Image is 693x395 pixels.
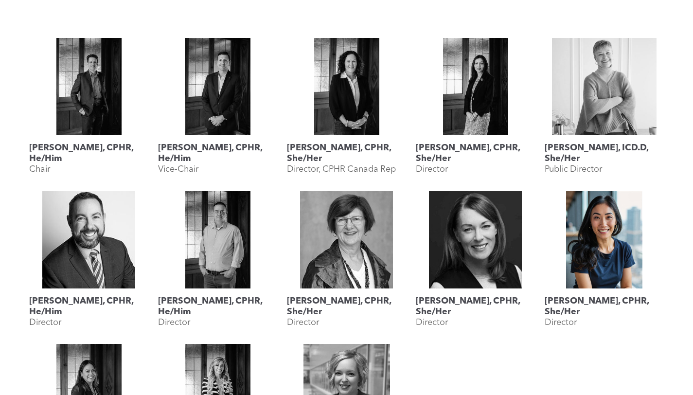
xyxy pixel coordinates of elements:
[416,296,535,317] h3: [PERSON_NAME], CPHR, She/Her
[29,143,148,164] h3: [PERSON_NAME], CPHR, He/Him
[545,164,602,175] p: Public Director
[287,317,319,328] p: Director
[158,143,277,164] h3: [PERSON_NAME], CPHR, He/Him
[29,317,61,328] p: Director
[287,143,406,164] h3: [PERSON_NAME], CPHR, She/Her
[287,164,396,175] p: Director, CPHR Canada Rep
[416,143,535,164] h3: [PERSON_NAME], CPHR, She/Her
[416,164,448,175] p: Director
[416,317,448,328] p: Director
[158,164,198,175] p: Vice-Chair
[545,317,577,328] p: Director
[545,143,664,164] h3: [PERSON_NAME], ICD.D, She/Her
[158,317,190,328] p: Director
[29,164,50,175] p: Chair
[29,296,148,317] h3: [PERSON_NAME], CPHR, He/Him
[158,296,277,317] h3: [PERSON_NAME], CPHR, He/Him
[287,296,406,317] h3: [PERSON_NAME], CPHR, She/Her
[545,296,664,317] h3: [PERSON_NAME], CPHR, She/Her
